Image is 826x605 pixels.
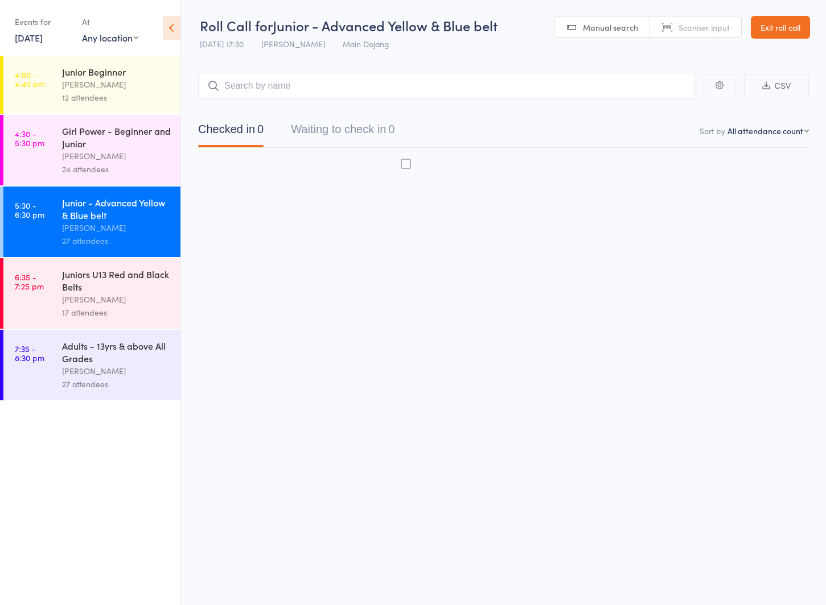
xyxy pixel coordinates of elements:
[62,268,171,293] div: Juniors U13 Red and Black Belts
[62,91,171,104] div: 12 attendees
[700,125,725,136] label: Sort by
[3,56,180,114] a: 4:00 -4:40 pmJunior Beginner[PERSON_NAME]12 attendees
[200,38,244,49] span: [DATE] 17:30
[388,123,394,135] div: 0
[679,22,730,33] span: Scanner input
[62,293,171,306] div: [PERSON_NAME]
[15,129,44,147] time: 4:30 - 5:30 pm
[15,70,45,88] time: 4:00 - 4:40 pm
[261,38,325,49] span: [PERSON_NAME]
[343,38,389,49] span: Main Dojang
[82,13,138,31] div: At
[583,22,638,33] span: Manual search
[62,163,171,176] div: 24 attendees
[62,378,171,391] div: 27 attendees
[62,234,171,247] div: 27 attendees
[291,117,394,147] button: Waiting to check in0
[15,13,71,31] div: Events for
[744,74,809,98] button: CSV
[62,364,171,378] div: [PERSON_NAME]
[15,31,43,44] a: [DATE]
[751,16,810,39] a: Exit roll call
[198,117,264,147] button: Checked in0
[3,330,180,400] a: 7:35 -8:30 pmAdults - 13yrs & above All Grades[PERSON_NAME]27 attendees
[257,123,264,135] div: 0
[82,31,138,44] div: Any location
[62,339,171,364] div: Adults - 13yrs & above All Grades
[273,16,498,35] span: Junior - Advanced Yellow & Blue belt
[62,196,171,221] div: Junior - Advanced Yellow & Blue belt
[15,272,44,291] time: 6:35 - 7:25 pm
[62,221,171,234] div: [PERSON_NAME]
[62,65,171,78] div: Junior Beginner
[3,258,180,329] a: 6:35 -7:25 pmJuniors U13 Red and Black Belts[PERSON_NAME]17 attendees
[62,150,171,163] div: [PERSON_NAME]
[62,78,171,91] div: [PERSON_NAME]
[62,306,171,319] div: 17 attendees
[728,125,803,136] div: All attendance count
[200,16,273,35] span: Roll Call for
[15,201,44,219] time: 5:30 - 6:30 pm
[198,73,695,99] input: Search by name
[15,344,44,362] time: 7:35 - 8:30 pm
[3,115,180,185] a: 4:30 -5:30 pmGirl Power - Beginner and Junior[PERSON_NAME]24 attendees
[62,125,171,150] div: Girl Power - Beginner and Junior
[3,187,180,257] a: 5:30 -6:30 pmJunior - Advanced Yellow & Blue belt[PERSON_NAME]27 attendees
